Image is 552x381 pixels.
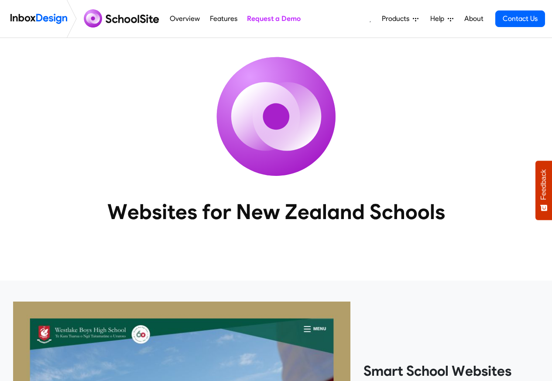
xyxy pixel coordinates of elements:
[540,169,548,200] span: Feedback
[382,14,413,24] span: Products
[535,161,552,220] button: Feedback - Show survey
[80,8,165,29] img: schoolsite logo
[198,38,355,195] img: icon_schoolsite.svg
[430,14,448,24] span: Help
[244,10,303,27] a: Request a Demo
[168,10,202,27] a: Overview
[207,10,240,27] a: Features
[462,10,486,27] a: About
[495,10,545,27] a: Contact Us
[363,362,539,380] heading: Smart School Websites
[427,10,457,27] a: Help
[378,10,422,27] a: Products
[69,199,483,225] heading: Websites for New Zealand Schools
